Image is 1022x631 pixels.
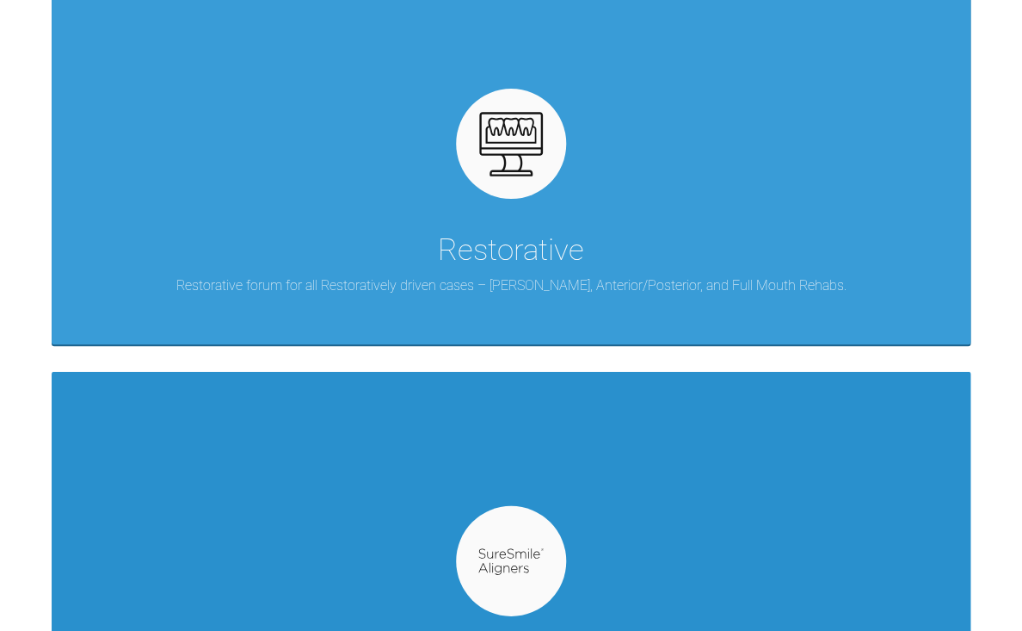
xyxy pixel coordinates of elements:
img: suresmile.935bb804.svg [478,548,545,575]
div: Restorative [438,226,584,275]
img: restorative.65e8f6b6.svg [478,111,545,177]
p: Restorative forum for all Restoratively driven cases – [PERSON_NAME], Anterior/Posterior, and Ful... [176,275,847,297]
